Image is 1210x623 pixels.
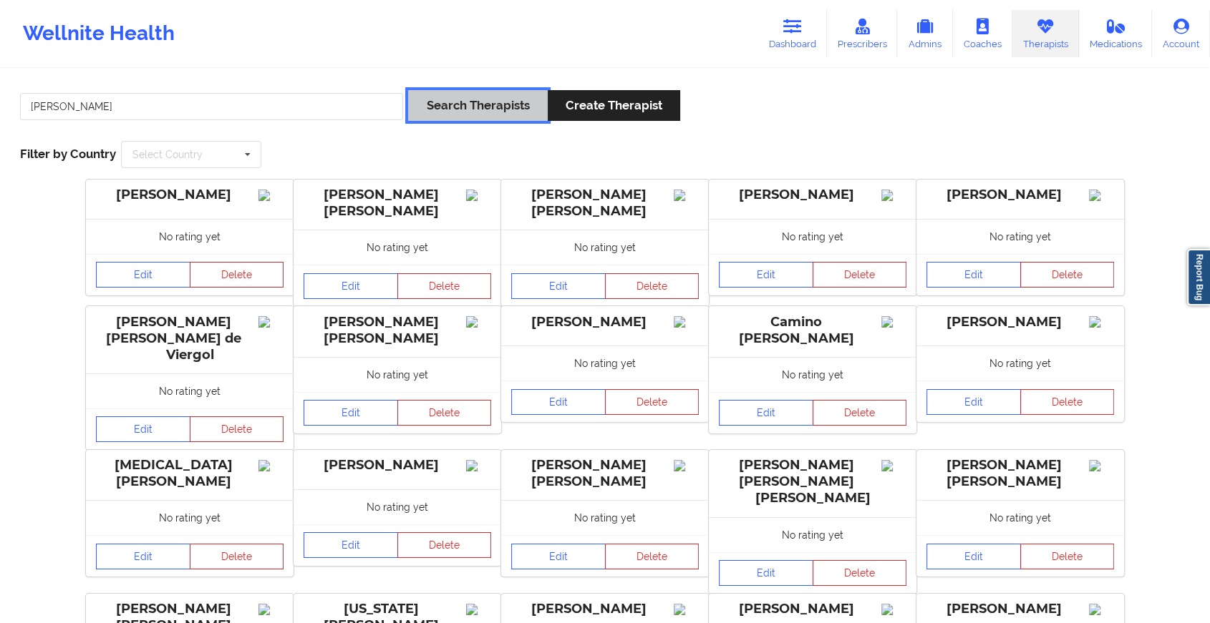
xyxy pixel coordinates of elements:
[511,187,699,220] div: [PERSON_NAME] [PERSON_NAME]
[953,10,1012,57] a: Coaches
[501,345,709,381] div: No rating yet
[605,273,700,299] button: Delete
[719,560,813,586] a: Edit
[719,400,813,426] a: Edit
[20,147,116,161] span: Filter by Country
[466,190,491,201] img: Image%2Fplaceholer-image.png
[897,10,953,57] a: Admins
[397,273,492,299] button: Delete
[719,601,906,617] div: [PERSON_NAME]
[408,90,547,121] button: Search Therapists
[709,219,916,254] div: No rating yet
[304,457,491,474] div: [PERSON_NAME]
[258,604,284,615] img: Image%2Fplaceholer-image.png
[926,457,1114,490] div: [PERSON_NAME] [PERSON_NAME]
[1089,460,1114,471] img: Image%2Fplaceholer-image.png
[916,345,1124,381] div: No rating yet
[1012,10,1079,57] a: Therapists
[926,601,1114,617] div: [PERSON_NAME]
[1089,604,1114,615] img: Image%2Fplaceholer-image.png
[511,273,606,299] a: Edit
[719,187,906,203] div: [PERSON_NAME]
[1020,544,1115,569] button: Delete
[1079,10,1153,57] a: Medications
[719,314,906,347] div: Camino [PERSON_NAME]
[511,314,699,330] div: [PERSON_NAME]
[719,262,813,288] a: Edit
[674,604,699,615] img: Image%2Fplaceholer-image.png
[20,93,403,120] input: Search Keywords
[466,316,491,328] img: Image%2Fplaceholer-image.png
[86,373,294,408] div: No rating yet
[304,314,491,347] div: [PERSON_NAME] [PERSON_NAME]
[709,517,916,552] div: No rating yet
[190,262,284,288] button: Delete
[709,357,916,392] div: No rating yet
[304,187,491,220] div: [PERSON_NAME] [PERSON_NAME]
[397,400,492,426] button: Delete
[758,10,827,57] a: Dashboard
[190,416,284,442] button: Delete
[397,532,492,558] button: Delete
[304,532,398,558] a: Edit
[1089,190,1114,201] img: Image%2Fplaceholer-image.png
[881,604,906,615] img: Image%2Fplaceholer-image.png
[294,230,501,265] div: No rating yet
[813,560,907,586] button: Delete
[1020,389,1115,415] button: Delete
[96,544,190,569] a: Edit
[258,460,284,471] img: Image%2Fplaceholer-image.png
[96,416,190,442] a: Edit
[881,316,906,328] img: Image%2Fplaceholer-image.png
[1020,262,1115,288] button: Delete
[813,262,907,288] button: Delete
[190,544,284,569] button: Delete
[881,460,906,471] img: Image%2Fplaceholer-image.png
[96,457,284,490] div: [MEDICAL_DATA][PERSON_NAME]
[926,544,1021,569] a: Edit
[304,273,398,299] a: Edit
[926,389,1021,415] a: Edit
[719,457,906,506] div: [PERSON_NAME] [PERSON_NAME] [PERSON_NAME]
[501,230,709,265] div: No rating yet
[926,314,1114,330] div: [PERSON_NAME]
[827,10,898,57] a: Prescribers
[674,460,699,471] img: Image%2Fplaceholer-image.png
[86,500,294,535] div: No rating yet
[916,219,1124,254] div: No rating yet
[1152,10,1210,57] a: Account
[294,357,501,392] div: No rating yet
[511,457,699,490] div: [PERSON_NAME] [PERSON_NAME]
[511,601,699,617] div: [PERSON_NAME]
[96,314,284,363] div: [PERSON_NAME] [PERSON_NAME] de Viergol
[511,389,606,415] a: Edit
[1187,249,1210,305] a: Report Bug
[466,604,491,615] img: Image%2Fplaceholer-image.png
[916,500,1124,535] div: No rating yet
[258,316,284,328] img: Image%2Fplaceholer-image.png
[674,190,699,201] img: Image%2Fplaceholer-image.png
[466,460,491,471] img: Image%2Fplaceholer-image.png
[511,544,606,569] a: Edit
[96,187,284,203] div: [PERSON_NAME]
[132,149,203,160] div: Select Country
[1089,316,1114,328] img: Image%2Fplaceholer-image.png
[926,262,1021,288] a: Edit
[605,544,700,569] button: Delete
[96,262,190,288] a: Edit
[304,400,398,426] a: Edit
[501,500,709,535] div: No rating yet
[86,219,294,254] div: No rating yet
[258,190,284,201] img: Image%2Fplaceholer-image.png
[813,400,907,426] button: Delete
[548,90,680,121] button: Create Therapist
[926,187,1114,203] div: [PERSON_NAME]
[605,389,700,415] button: Delete
[294,489,501,524] div: No rating yet
[881,190,906,201] img: Image%2Fplaceholer-image.png
[674,316,699,328] img: Image%2Fplaceholer-image.png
